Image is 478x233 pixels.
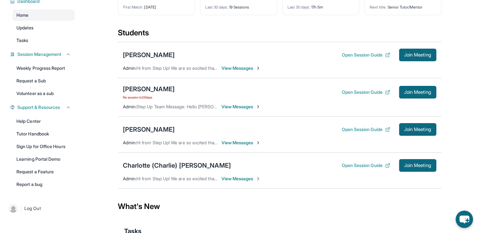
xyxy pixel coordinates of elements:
div: Charlotte (Charlie) [PERSON_NAME] [123,161,231,170]
button: Open Session Guide [342,126,390,133]
img: user-img [9,204,18,213]
a: Volunteer as a sub [13,88,75,99]
span: | [20,205,22,212]
a: Learning Portal Demo [13,153,75,165]
a: Report a bug [13,179,75,190]
a: Weekly Progress Report [13,63,75,74]
span: Admin : [123,140,136,145]
button: Join Meeting [399,49,436,61]
span: Join Meeting [404,53,431,57]
a: Sign Up for Office Hours [13,141,75,152]
div: [DATE] [123,1,190,10]
div: [PERSON_NAME] [123,125,175,134]
div: What's New [118,193,441,220]
span: Home [16,12,28,18]
a: Updates [13,22,75,33]
button: Join Meeting [399,86,436,99]
span: Admin : [123,176,136,181]
span: View Messages [221,140,261,146]
button: chat-button [456,211,473,228]
img: Chevron-Right [256,66,261,71]
img: Chevron-Right [256,176,261,181]
a: Request a Feature [13,166,75,177]
div: Senior Tutor/Mentor [370,1,436,10]
span: Admin : [123,65,136,71]
a: Tutor Handbook [13,128,75,140]
span: View Messages [221,65,261,71]
span: Join Meeting [404,164,431,167]
div: [PERSON_NAME] [123,85,175,93]
button: Open Session Guide [342,89,390,95]
a: Help Center [13,116,75,127]
a: Request a Sub [13,75,75,87]
span: Admin : [123,104,136,109]
span: No session in 23 days [123,95,175,100]
span: Next title : [370,5,387,9]
div: [PERSON_NAME] [123,51,175,59]
button: Join Meeting [399,159,436,172]
button: Support & Resources [15,104,71,111]
img: Chevron-Right [256,140,261,145]
button: Join Meeting [399,123,436,136]
span: Last 30 days : [205,5,228,9]
span: Tasks [16,37,28,44]
div: Students [118,28,441,42]
span: View Messages [221,176,261,182]
span: First Match : [123,5,143,9]
span: Join Meeting [404,128,431,131]
a: |Log Out [6,201,75,215]
button: Session Management [15,51,71,57]
img: Chevron-Right [256,104,261,109]
button: Open Session Guide [342,52,390,58]
a: Tasks [13,35,75,46]
span: Join Meeting [404,90,431,94]
span: Log Out [24,205,41,212]
span: Support & Resources [17,104,60,111]
span: Updates [16,25,34,31]
button: Open Session Guide [342,162,390,169]
div: 19 Sessions [205,1,272,10]
div: 17h 5m [287,1,354,10]
span: Session Management [17,51,61,57]
span: View Messages [221,104,261,110]
a: Home [13,9,75,21]
span: Last 30 days : [287,5,310,9]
